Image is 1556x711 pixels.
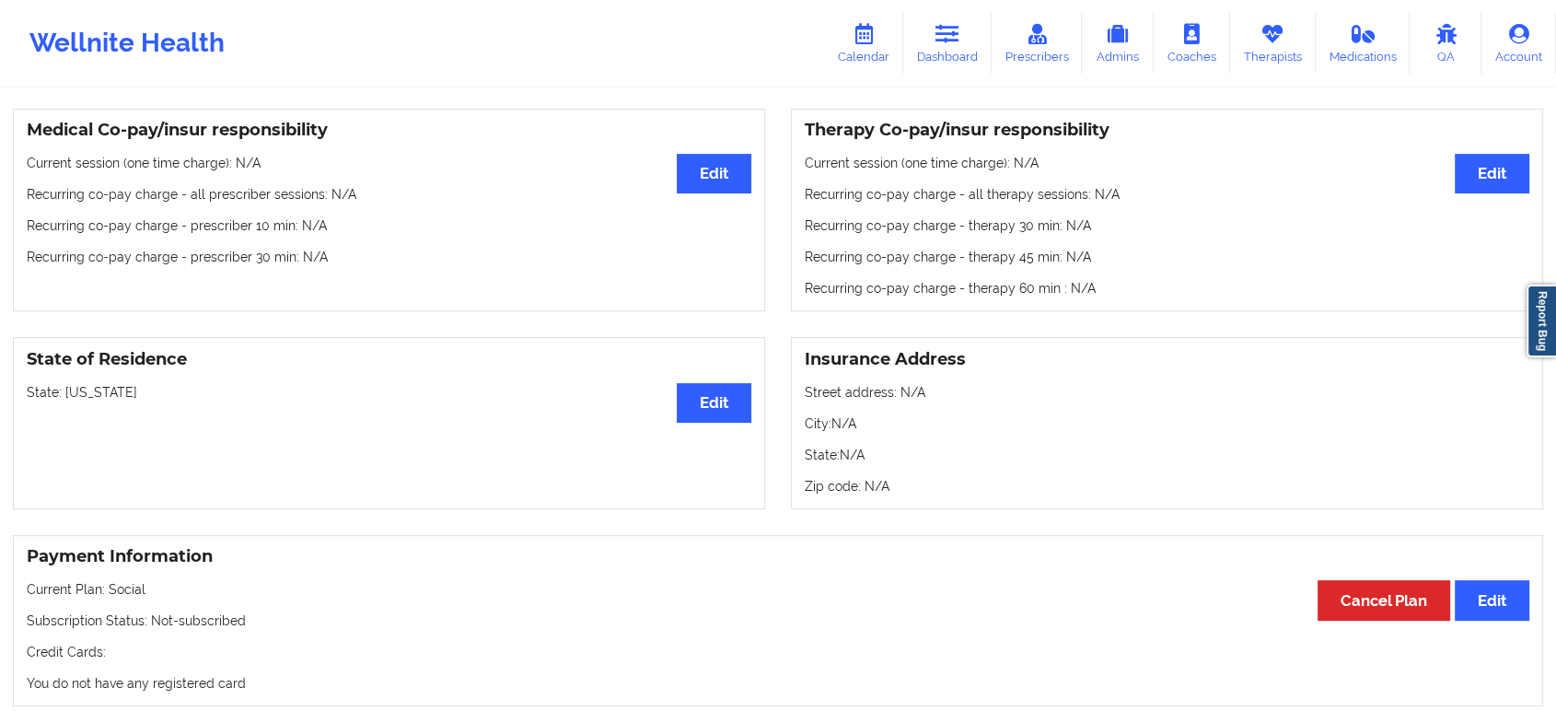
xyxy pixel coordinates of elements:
p: Current session (one time charge): N/A [805,154,1529,172]
a: Prescribers [992,13,1083,74]
a: Coaches [1154,13,1230,74]
a: Report Bug [1527,285,1556,357]
p: State: [US_STATE] [27,383,751,402]
p: State: N/A [805,446,1529,464]
a: Calendar [824,13,903,74]
p: Current Plan: Social [27,580,1529,599]
h3: Payment Information [27,546,1529,567]
p: Current session (one time charge): N/A [27,154,751,172]
a: Therapists [1230,13,1316,74]
a: Account [1481,13,1556,74]
button: Edit [677,154,751,193]
p: Recurring co-pay charge - therapy 60 min : N/A [805,279,1529,297]
p: Recurring co-pay charge - all prescriber sessions : N/A [27,185,751,204]
button: Edit [677,383,751,423]
a: Medications [1316,13,1411,74]
p: Credit Cards: [27,643,1529,661]
p: Recurring co-pay charge - therapy 30 min : N/A [805,216,1529,235]
button: Cancel Plan [1318,580,1450,620]
p: Street address: N/A [805,383,1529,402]
p: Recurring co-pay charge - therapy 45 min : N/A [805,248,1529,266]
p: Recurring co-pay charge - all therapy sessions : N/A [805,185,1529,204]
p: Zip code: N/A [805,477,1529,495]
p: City: N/A [805,414,1529,433]
a: Admins [1082,13,1154,74]
h3: Medical Co-pay/insur responsibility [27,120,751,141]
a: QA [1410,13,1481,74]
h3: Insurance Address [805,349,1529,370]
button: Edit [1455,580,1529,620]
p: You do not have any registered card [27,674,1529,693]
h3: Therapy Co-pay/insur responsibility [805,120,1529,141]
p: Recurring co-pay charge - prescriber 30 min : N/A [27,248,751,266]
h3: State of Residence [27,349,751,370]
p: Subscription Status: Not-subscribed [27,612,1529,630]
a: Dashboard [903,13,992,74]
p: Recurring co-pay charge - prescriber 10 min : N/A [27,216,751,235]
button: Edit [1455,154,1529,193]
